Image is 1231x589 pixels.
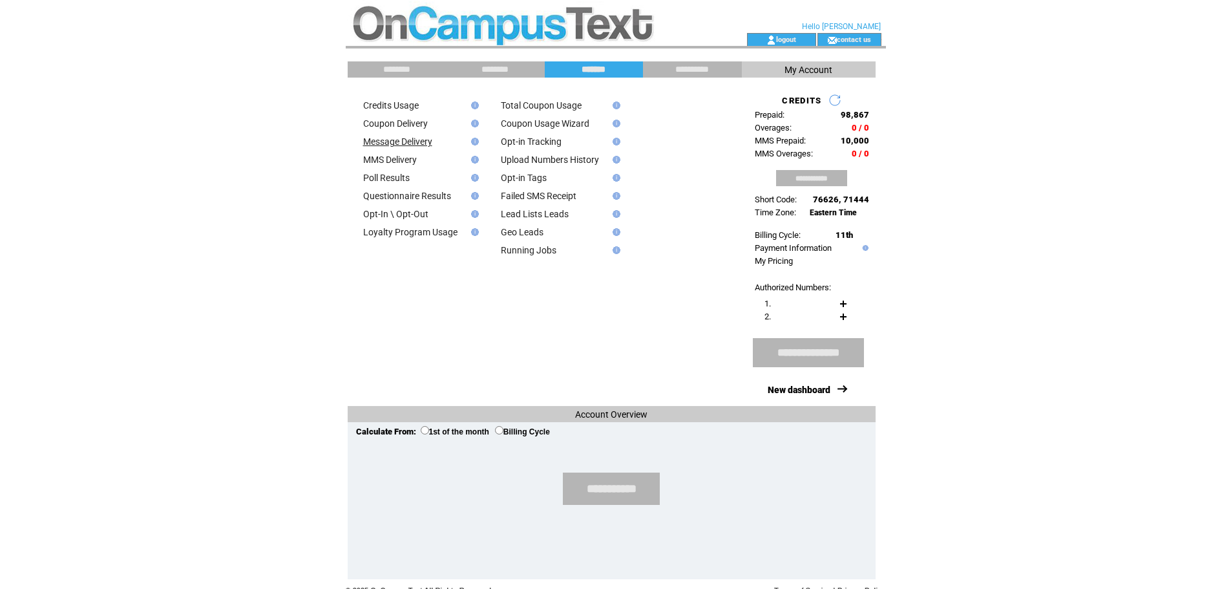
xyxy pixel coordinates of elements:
a: Lead Lists Leads [501,209,569,219]
img: help.gif [467,228,479,236]
span: Billing Cycle: [755,230,801,240]
a: MMS Delivery [363,155,417,165]
span: Overages: [755,123,792,133]
a: Coupon Usage Wizard [501,118,589,129]
img: help.gif [467,156,479,164]
a: Total Coupon Usage [501,100,582,111]
img: account_icon.gif [766,35,776,45]
a: Upload Numbers History [501,155,599,165]
span: 11th [836,230,853,240]
a: Failed SMS Receipt [501,191,576,201]
a: Opt-in Tags [501,173,547,183]
span: Calculate From: [356,427,416,436]
img: help.gif [609,246,620,254]
span: MMS Prepaid: [755,136,806,145]
a: Poll Results [363,173,410,183]
span: Time Zone: [755,208,796,217]
img: help.gif [467,192,479,200]
span: 0 / 0 [852,149,869,158]
a: Payment Information [755,243,832,253]
img: help.gif [609,228,620,236]
img: help.gif [609,174,620,182]
span: Authorized Numbers: [755,283,831,292]
a: logout [776,35,796,43]
span: Account Overview [575,409,647,420]
a: Credits Usage [363,100,419,111]
span: 2. [764,312,771,321]
a: Opt-In \ Opt-Out [363,209,428,219]
span: My Account [784,65,832,75]
span: 1. [764,299,771,308]
span: Prepaid: [755,110,784,120]
img: contact_us_icon.gif [827,35,837,45]
label: 1st of the month [421,427,489,436]
span: Short Code: [755,195,797,204]
span: 76626, 71444 [813,195,869,204]
span: 10,000 [841,136,869,145]
img: help.gif [467,174,479,182]
input: 1st of the month [421,426,429,434]
label: Billing Cycle [495,427,550,436]
img: help.gif [467,102,479,109]
img: help.gif [609,156,620,164]
a: My Pricing [755,256,793,266]
img: help.gif [609,120,620,127]
a: contact us [837,35,871,43]
input: Billing Cycle [495,426,503,434]
a: Running Jobs [501,245,556,255]
img: help.gif [467,138,479,145]
a: Coupon Delivery [363,118,428,129]
span: CREDITS [782,96,821,105]
span: Eastern Time [810,208,857,217]
a: Message Delivery [363,136,432,147]
span: Hello [PERSON_NAME] [802,22,881,31]
a: Questionnaire Results [363,191,451,201]
img: help.gif [609,210,620,218]
img: help.gif [467,210,479,218]
a: Opt-in Tracking [501,136,562,147]
img: help.gif [467,120,479,127]
a: Geo Leads [501,227,543,237]
span: 0 / 0 [852,123,869,133]
img: help.gif [859,245,868,251]
span: 98,867 [841,110,869,120]
img: help.gif [609,192,620,200]
span: MMS Overages: [755,149,813,158]
a: Loyalty Program Usage [363,227,458,237]
img: help.gif [609,102,620,109]
a: New dashboard [768,385,830,395]
img: help.gif [609,138,620,145]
